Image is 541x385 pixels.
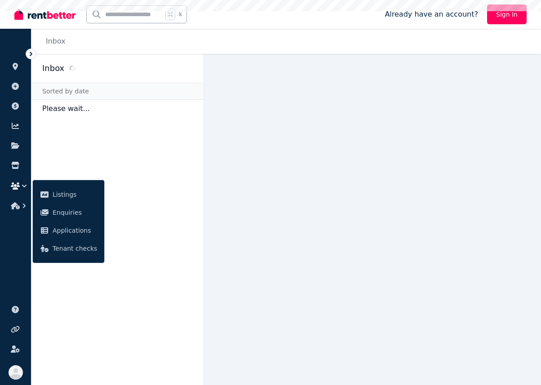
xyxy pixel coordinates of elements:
span: Already have an account? [385,9,478,20]
a: Inbox [46,37,66,45]
span: Listings [53,189,97,200]
img: RentBetter [14,8,75,21]
a: Sign In [487,4,527,24]
nav: Breadcrumb [31,29,76,54]
p: Please wait... [31,100,204,118]
div: Sorted by date [31,83,204,100]
a: Tenant checks [36,239,101,257]
a: Listings [36,186,101,204]
span: Tenant checks [53,243,97,254]
a: Applications [36,221,101,239]
span: k [179,11,182,18]
h2: Inbox [42,62,64,75]
a: Enquiries [36,204,101,221]
span: Applications [53,225,97,236]
span: Enquiries [53,207,97,218]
